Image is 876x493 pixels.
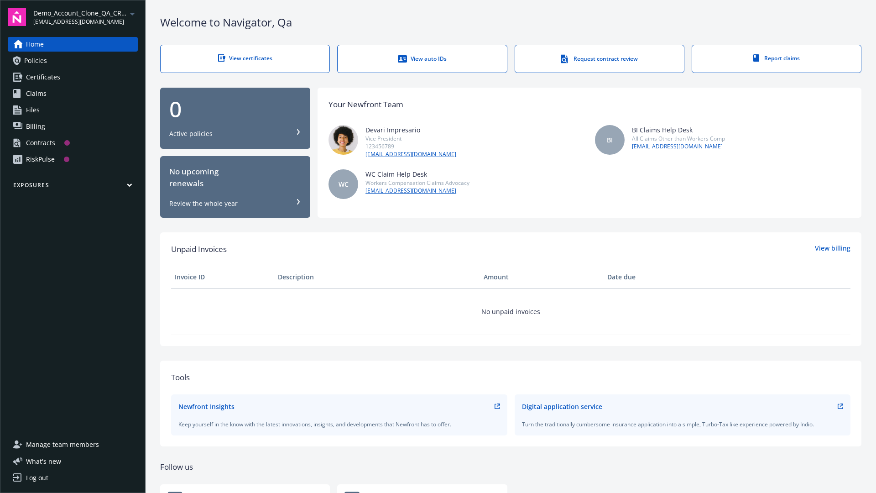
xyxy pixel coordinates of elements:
[178,402,235,411] div: Newfront Insights
[365,150,456,158] a: [EMAIL_ADDRESS][DOMAIN_NAME]
[169,98,301,120] div: 0
[127,8,138,19] a: arrowDropDown
[8,152,138,167] a: RiskPulse
[171,243,227,255] span: Unpaid Invoices
[8,70,138,84] a: Certificates
[522,402,602,411] div: Digital application service
[533,54,666,63] div: Request contract review
[328,125,358,155] img: photo
[26,136,55,150] div: Contracts
[33,8,127,18] span: Demo_Account_Clone_QA_CR_Tests_Prospect
[26,437,99,452] span: Manage team members
[160,88,310,149] button: 0Active policies
[8,103,138,117] a: Files
[365,142,456,150] div: 123456789
[356,54,488,63] div: View auto IDs
[171,288,850,335] td: No unpaid invoices
[169,166,301,190] div: No upcoming renewals
[33,18,127,26] span: [EMAIL_ADDRESS][DOMAIN_NAME]
[632,142,725,151] a: [EMAIL_ADDRESS][DOMAIN_NAME]
[365,125,456,135] div: Devari Impresario
[169,129,213,138] div: Active policies
[26,70,60,84] span: Certificates
[8,86,138,101] a: Claims
[26,103,40,117] span: Files
[365,169,469,179] div: WC Claim Help Desk
[26,152,55,167] div: RiskPulse
[8,53,138,68] a: Policies
[692,45,861,73] a: Report claims
[26,119,45,134] span: Billing
[328,99,403,110] div: Your Newfront Team
[169,199,238,208] div: Review the whole year
[160,15,861,30] div: Welcome to Navigator , Qa
[339,179,349,189] span: WC
[710,54,843,62] div: Report claims
[8,119,138,134] a: Billing
[8,456,76,466] button: What's new
[815,243,850,255] a: View billing
[179,54,311,62] div: View certificates
[24,53,47,68] span: Policies
[26,471,48,485] div: Log out
[604,266,707,288] th: Date due
[522,420,844,428] div: Turn the traditionally cumbersome insurance application into a simple, Turbo-Tax like experience ...
[607,135,613,145] span: BI
[8,437,138,452] a: Manage team members
[365,135,456,142] div: Vice President
[33,8,138,26] button: Demo_Account_Clone_QA_CR_Tests_Prospect[EMAIL_ADDRESS][DOMAIN_NAME]arrowDropDown
[337,45,507,73] a: View auto IDs
[274,266,480,288] th: Description
[171,372,850,383] div: Tools
[171,266,274,288] th: Invoice ID
[8,8,26,26] img: navigator-logo.svg
[26,37,44,52] span: Home
[365,179,469,187] div: Workers Compensation Claims Advocacy
[160,156,310,218] button: No upcomingrenewalsReview the whole year
[178,420,500,428] div: Keep yourself in the know with the latest innovations, insights, and developments that Newfront h...
[8,181,138,193] button: Exposures
[632,125,725,135] div: BI Claims Help Desk
[8,37,138,52] a: Home
[26,456,61,466] span: What ' s new
[632,135,725,142] div: All Claims Other than Workers Comp
[480,266,604,288] th: Amount
[160,461,861,473] div: Follow us
[8,136,138,150] a: Contracts
[365,187,469,195] a: [EMAIL_ADDRESS][DOMAIN_NAME]
[26,86,47,101] span: Claims
[515,45,684,73] a: Request contract review
[160,45,330,73] a: View certificates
